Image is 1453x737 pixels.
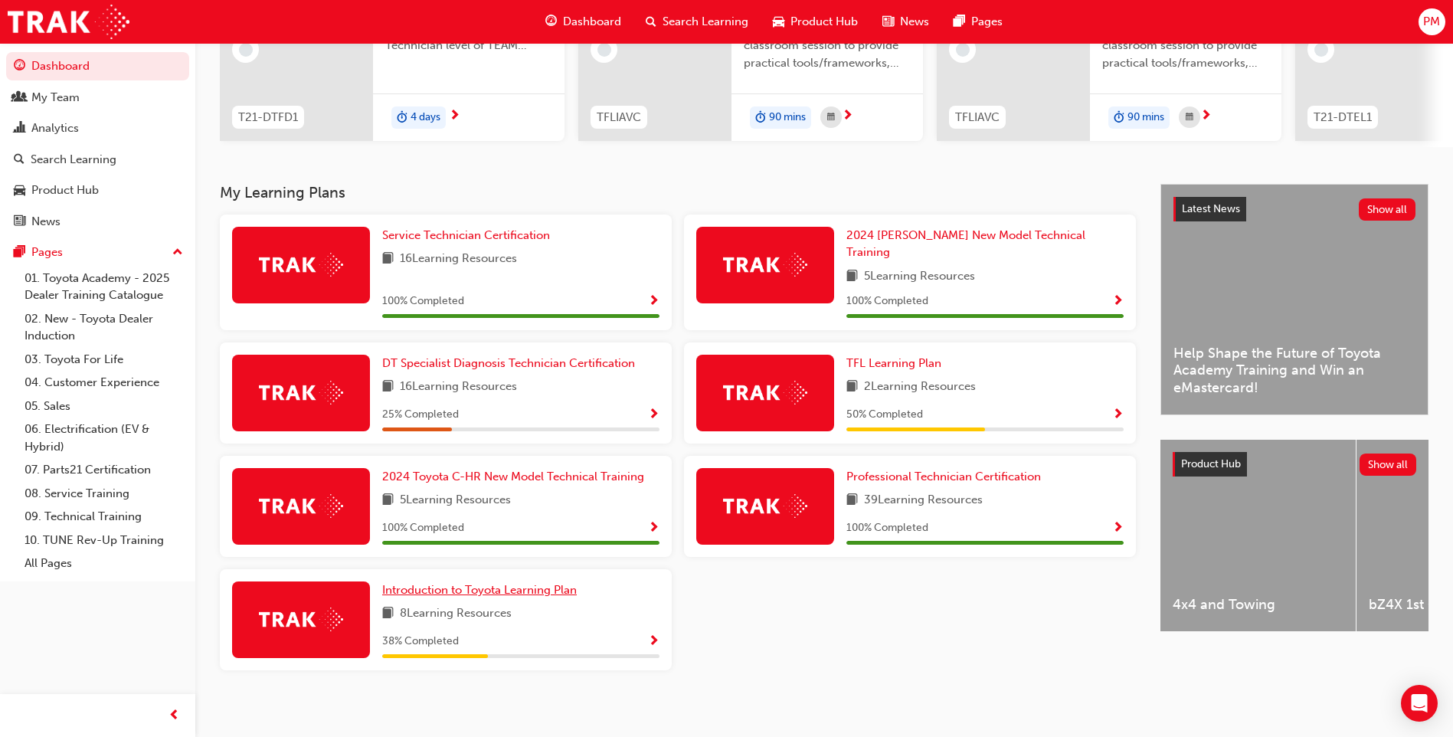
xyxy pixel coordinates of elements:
a: All Pages [18,552,189,575]
button: Pages [6,238,189,267]
div: My Team [31,89,80,106]
span: guage-icon [14,60,25,74]
span: next-icon [1200,110,1212,123]
span: news-icon [14,215,25,229]
button: Show all [1360,454,1417,476]
button: Show Progress [648,519,659,538]
span: 5 Learning Resources [864,267,975,287]
img: Trak [259,494,343,518]
a: 10. TUNE Rev-Up Training [18,529,189,552]
span: Show Progress [648,522,659,536]
a: Latest NewsShow allHelp Shape the Future of Toyota Academy Training and Win an eMastercard! [1160,184,1428,415]
span: Product Hub [790,13,858,31]
a: 2024 Toyota C-HR New Model Technical Training [382,468,650,486]
a: 04. Customer Experience [18,371,189,395]
div: Pages [31,244,63,261]
a: search-iconSearch Learning [633,6,761,38]
span: 100 % Completed [382,293,464,310]
img: Trak [8,5,129,39]
a: Introduction to Toyota Learning Plan [382,581,583,599]
a: 2024 [PERSON_NAME] New Model Technical Training [846,227,1124,261]
a: 4x4 and Towing [1160,440,1356,631]
span: Latest News [1182,202,1240,215]
span: duration-icon [397,108,407,128]
button: Show Progress [1112,519,1124,538]
span: Show Progress [648,635,659,649]
span: Dashboard [563,13,621,31]
a: TFL Learning Plan [846,355,947,372]
span: book-icon [846,267,858,287]
img: Trak [723,253,807,277]
span: next-icon [449,110,460,123]
a: DT Specialist Diagnosis Technician Certification [382,355,641,372]
span: learningRecordVerb_NONE-icon [956,43,970,57]
span: search-icon [646,12,656,31]
button: Show Progress [1112,292,1124,311]
span: 100 % Completed [382,519,464,537]
a: Product Hub [6,176,189,205]
span: 100 % Completed [846,293,928,310]
span: car-icon [14,184,25,198]
span: learningRecordVerb_NONE-icon [597,43,611,57]
a: 07. Parts21 Certification [18,458,189,482]
img: Trak [259,608,343,631]
span: 2024 [PERSON_NAME] New Model Technical Training [846,228,1085,260]
span: 16 Learning Resources [400,378,517,397]
span: News [900,13,929,31]
span: guage-icon [545,12,557,31]
span: search-icon [14,153,25,167]
span: Show Progress [1112,522,1124,536]
span: T21-DTFD1 [238,109,298,126]
span: 16 Learning Resources [400,250,517,269]
span: car-icon [773,12,784,31]
span: Pages [971,13,1003,31]
span: news-icon [882,12,894,31]
span: Show Progress [648,408,659,422]
span: prev-icon [169,706,180,726]
a: 09. Technical Training [18,505,189,529]
img: Trak [723,381,807,405]
span: duration-icon [1114,108,1124,128]
button: Show Progress [1112,405,1124,424]
span: 25 % Completed [382,406,459,424]
span: book-icon [382,378,394,397]
span: Search Learning [663,13,748,31]
span: 8 Learning Resources [400,604,512,624]
button: PM [1419,8,1445,35]
span: 90 mins [1127,109,1164,126]
button: Show all [1359,198,1416,221]
span: TFLIAVC [955,109,1000,126]
a: 05. Sales [18,395,189,418]
span: calendar-icon [1186,108,1193,127]
button: Show Progress [648,632,659,651]
span: learningRecordVerb_NONE-icon [1314,43,1328,57]
img: Trak [723,494,807,518]
div: Open Intercom Messenger [1401,685,1438,722]
span: PM [1423,13,1440,31]
a: 06. Electrification (EV & Hybrid) [18,418,189,458]
span: learningRecordVerb_NONE-icon [239,43,253,57]
span: calendar-icon [827,108,835,127]
a: Professional Technician Certification [846,468,1047,486]
a: pages-iconPages [941,6,1015,38]
span: 5 Learning Resources [400,491,511,510]
span: chart-icon [14,122,25,136]
span: 2 Learning Resources [864,378,976,397]
span: next-icon [842,110,853,123]
img: Trak [259,253,343,277]
span: book-icon [846,491,858,510]
a: Latest NewsShow all [1173,197,1415,221]
a: guage-iconDashboard [533,6,633,38]
a: Service Technician Certification [382,227,556,244]
a: My Team [6,84,189,112]
a: news-iconNews [870,6,941,38]
span: book-icon [382,604,394,624]
span: 4 days [411,109,440,126]
span: 38 % Completed [382,633,459,650]
span: book-icon [846,378,858,397]
span: 50 % Completed [846,406,923,424]
h3: My Learning Plans [220,184,1136,201]
span: book-icon [382,491,394,510]
div: News [31,213,61,231]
